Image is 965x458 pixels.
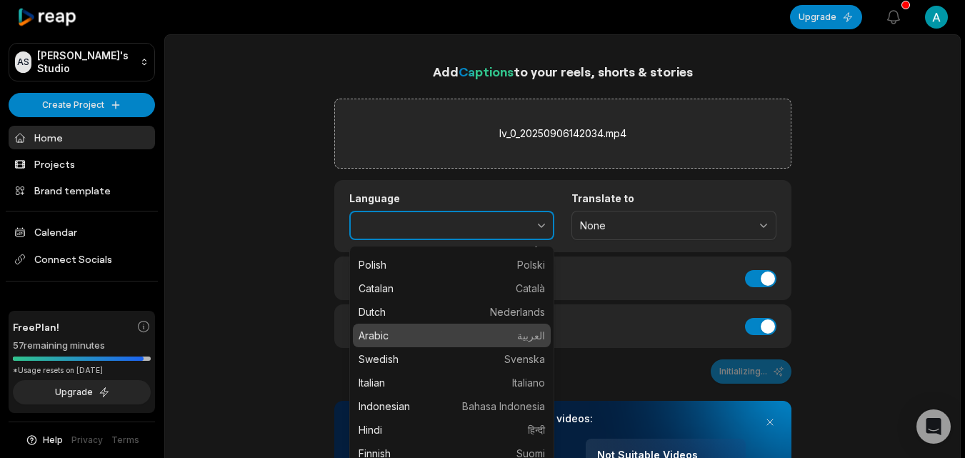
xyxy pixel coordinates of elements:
span: Help [43,434,63,447]
a: Projects [9,152,155,176]
p: Indonesian [359,399,545,414]
a: Home [9,126,155,149]
span: Polski [517,257,545,272]
span: None [580,219,748,232]
span: Connect Socials [9,247,155,272]
div: AS [15,51,31,73]
a: Brand template [9,179,155,202]
span: हिन्दी [528,422,545,437]
div: *Usage resets on [DATE] [13,365,151,376]
span: Nederlands [490,304,545,319]
p: Hindi [359,422,545,437]
h3: Our AI performs best with TALKING videos: [380,412,746,425]
p: [PERSON_NAME]'s Studio [37,49,134,75]
span: Català [516,281,545,296]
a: Privacy [71,434,103,447]
span: Svenska [504,352,545,367]
label: Language [349,192,554,205]
button: Help [25,434,63,447]
p: Swedish [359,352,545,367]
div: Open Intercom Messenger [916,409,951,444]
p: Arabic [359,328,545,343]
span: العربية [517,328,545,343]
div: 57 remaining minutes [13,339,151,353]
span: Italiano [512,375,545,390]
label: lv_0_20250906142034.mp4 [499,125,626,142]
p: Dutch [359,304,545,319]
button: None [571,211,776,241]
p: Italian [359,375,545,390]
p: Polish [359,257,545,272]
span: Bahasa Indonesia [462,399,545,414]
label: Translate to [571,192,776,205]
button: Upgrade [13,380,151,404]
span: Captions [459,64,514,79]
button: Create Project [9,93,155,117]
a: Calendar [9,220,155,244]
h1: Add to your reels, shorts & stories [334,61,791,81]
button: Upgrade [790,5,862,29]
a: Terms [111,434,139,447]
span: Free Plan! [13,319,59,334]
p: Catalan [359,281,545,296]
